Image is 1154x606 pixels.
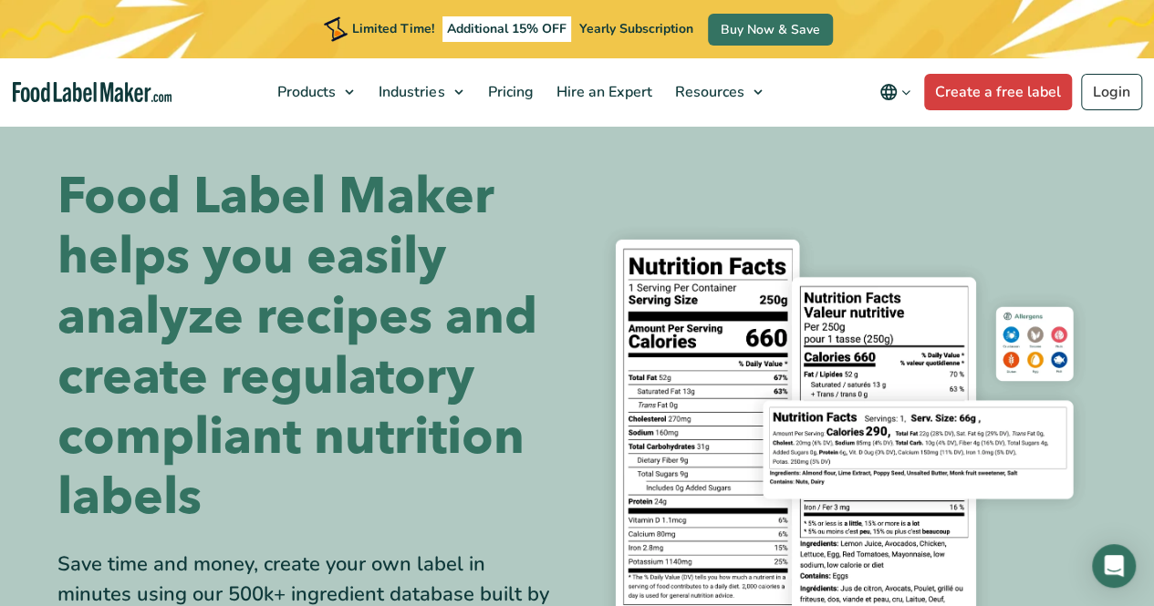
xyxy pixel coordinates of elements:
a: Products [266,58,363,126]
button: Change language [867,74,924,110]
div: Open Intercom Messenger [1092,544,1136,588]
a: Login [1081,74,1142,110]
span: Resources [669,82,745,102]
a: Pricing [476,58,540,126]
span: Limited Time! [352,20,434,37]
a: Create a free label [924,74,1072,110]
h1: Food Label Maker helps you easily analyze recipes and create regulatory compliant nutrition labels [57,167,564,528]
span: Hire an Expert [550,82,653,102]
a: Resources [663,58,771,126]
span: Additional 15% OFF [442,16,571,42]
a: Food Label Maker homepage [13,82,172,103]
a: Hire an Expert [545,58,659,126]
span: Products [272,82,338,102]
a: Buy Now & Save [708,14,833,46]
span: Yearly Subscription [579,20,693,37]
span: Industries [373,82,446,102]
span: Pricing [482,82,535,102]
a: Industries [368,58,472,126]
